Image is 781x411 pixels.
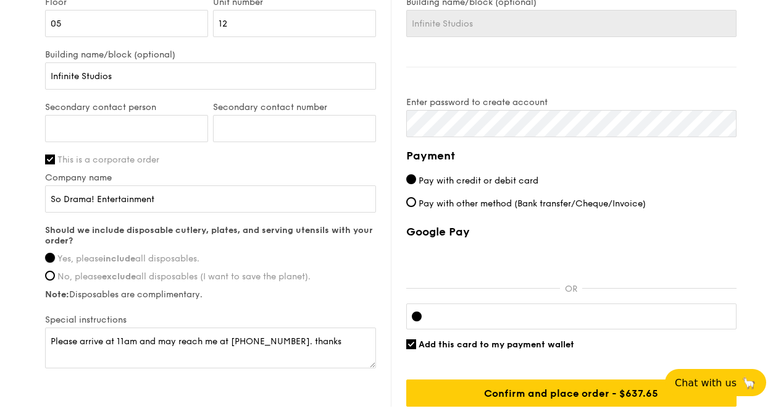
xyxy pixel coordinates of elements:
[45,289,376,300] label: Disposables are complimentary.
[419,176,538,186] span: Pay with credit or debit card
[419,198,646,209] span: Pay with other method (Bank transfer/Cheque/Invoice)
[406,246,737,273] iframe: Secure payment button frame
[406,97,737,108] label: Enter password to create account
[406,174,416,184] input: Pay with credit or debit card
[45,315,376,325] label: Special instructions
[57,253,199,264] span: Yes, please all disposables.
[419,339,574,350] span: Add this card to my payment wallet
[45,289,69,300] strong: Note:
[102,271,136,282] strong: exclude
[45,271,55,281] input: No, pleaseexcludeall disposables (I want to save the planet).
[45,102,208,112] label: Secondary contact person
[57,155,159,165] span: This is a corporate order
[45,225,373,246] strong: Should we include disposable cutlery, plates, and serving utensils with your order?
[57,271,311,282] span: No, please all disposables (I want to save the planet).
[432,311,731,321] iframe: Secure card payment input frame
[45,49,376,60] label: Building name/block (optional)
[103,253,135,264] strong: include
[560,284,582,294] p: OR
[675,377,737,389] span: Chat with us
[406,379,737,407] input: Confirm and place order - $637.65
[45,253,55,263] input: Yes, pleaseincludeall disposables.
[665,369,766,396] button: Chat with us🦙
[406,147,737,164] h4: Payment
[406,225,737,239] label: Google Pay
[45,155,55,164] input: This is a corporate order
[406,197,416,207] input: Pay with other method (Bank transfer/Cheque/Invoice)
[45,172,376,183] label: Company name
[213,102,376,112] label: Secondary contact number
[741,376,756,390] span: 🦙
